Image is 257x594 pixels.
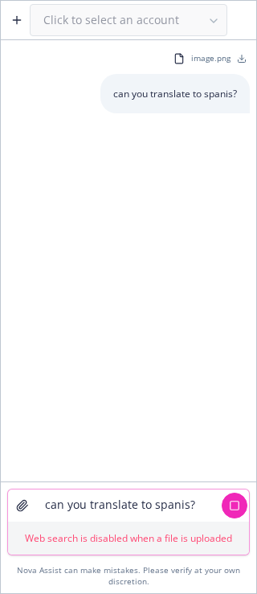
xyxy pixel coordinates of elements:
button: Create a new chat [4,7,30,33]
p: can you translate to spanis? [113,87,237,100]
span: image.png [191,53,230,63]
p: Web search is disabled when a file is uploaded [14,531,243,545]
div: Nova Assist can make mistakes. Please verify at your own discretion. [7,565,250,587]
button: image.png [170,50,250,68]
